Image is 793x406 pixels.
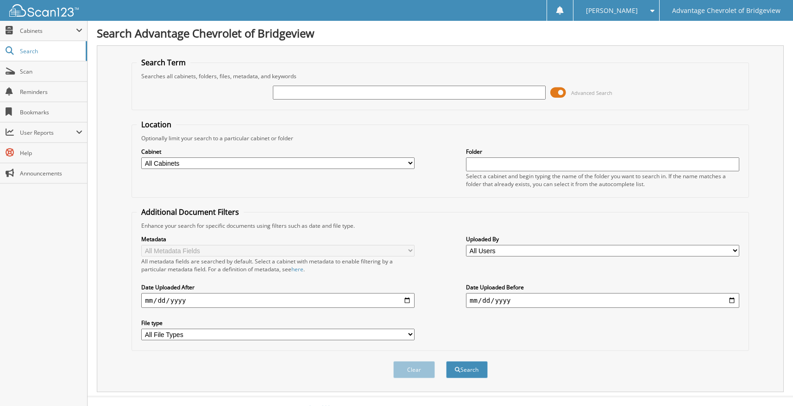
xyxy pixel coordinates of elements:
[466,172,739,188] div: Select a cabinet and begin typing the name of the folder you want to search in. If the name match...
[141,148,415,156] label: Cabinet
[20,149,82,157] span: Help
[141,257,415,273] div: All metadata fields are searched by default. Select a cabinet with metadata to enable filtering b...
[571,89,612,96] span: Advanced Search
[20,47,81,55] span: Search
[20,27,76,35] span: Cabinets
[141,283,415,291] label: Date Uploaded After
[137,72,744,80] div: Searches all cabinets, folders, files, metadata, and keywords
[141,319,415,327] label: File type
[9,4,79,17] img: scan123-logo-white.svg
[20,68,82,75] span: Scan
[141,235,415,243] label: Metadata
[586,8,638,13] span: [PERSON_NAME]
[20,129,76,137] span: User Reports
[446,361,488,378] button: Search
[393,361,435,378] button: Clear
[466,283,739,291] label: Date Uploaded Before
[137,57,190,68] legend: Search Term
[141,293,415,308] input: start
[20,169,82,177] span: Announcements
[20,88,82,96] span: Reminders
[291,265,303,273] a: here
[137,119,176,130] legend: Location
[466,235,739,243] label: Uploaded By
[137,207,244,217] legend: Additional Document Filters
[466,148,739,156] label: Folder
[137,222,744,230] div: Enhance your search for specific documents using filters such as date and file type.
[20,108,82,116] span: Bookmarks
[672,8,780,13] span: Advantage Chevrolet of Bridgeview
[137,134,744,142] div: Optionally limit your search to a particular cabinet or folder
[466,293,739,308] input: end
[97,25,784,41] h1: Search Advantage Chevrolet of Bridgeview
